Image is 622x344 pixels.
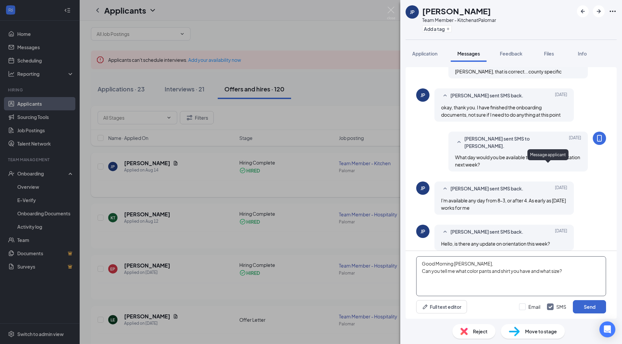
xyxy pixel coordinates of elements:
svg: SmallChevronUp [441,185,449,193]
span: Move to stage [525,328,557,335]
svg: SmallChevronUp [441,92,449,100]
span: Application [412,51,437,57]
div: Message applicant [527,149,569,160]
span: Messages [457,51,480,57]
svg: ArrowRight [595,7,603,15]
h1: [PERSON_NAME] [422,5,491,17]
span: okay, thank you. I have finished the onboarding documents, not sure if I need to do anything at t... [441,104,561,118]
textarea: Good Morning [PERSON_NAME], Can you tell me what color pants and shirt you have and what size? [416,256,606,296]
span: Info [578,51,587,57]
span: [PERSON_NAME], that is correct...county specific [455,68,562,74]
button: ArrowRight [593,5,605,17]
svg: ArrowLeftNew [579,7,587,15]
div: Team Member - Kitchen at Palomar [422,17,496,23]
span: Hello, is there any update on orientation this week? [441,241,550,247]
button: Send [573,300,606,313]
span: [DATE] [555,228,567,236]
span: I'm available any day from 8-3, or after 4. As early as [DATE] works for me [441,197,566,211]
span: Files [544,51,554,57]
div: JP [421,228,425,235]
svg: MobileSms [595,134,603,142]
button: PlusAdd a tag [422,25,452,32]
span: [PERSON_NAME] sent SMS back. [450,185,523,193]
span: Feedback [500,51,522,57]
div: JP [421,185,425,191]
span: [DATE] [555,92,567,100]
span: [PERSON_NAME] sent SMS back. [450,228,523,236]
div: JP [410,9,415,15]
svg: Plus [446,27,450,31]
span: [PERSON_NAME] sent SMS back. [450,92,523,100]
svg: SmallChevronUp [441,228,449,236]
span: [DATE] [569,135,581,150]
svg: SmallChevronUp [455,138,463,146]
div: JP [421,92,425,98]
svg: Ellipses [609,7,617,15]
span: What day would you be available to come in for orientation next week? [455,154,580,168]
button: Full text editorPen [416,300,467,313]
button: ArrowLeftNew [577,5,589,17]
svg: Pen [422,303,428,310]
span: [PERSON_NAME] sent SMS to [PERSON_NAME]. [464,135,551,150]
div: Open Intercom Messenger [599,321,615,337]
span: [DATE] [555,185,567,193]
span: Reject [473,328,488,335]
